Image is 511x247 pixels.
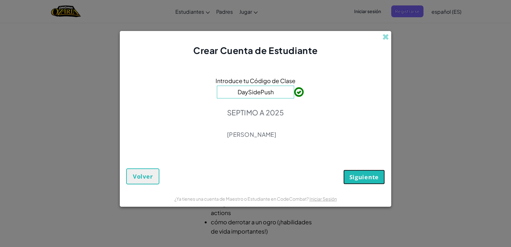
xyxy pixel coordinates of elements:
button: Siguiente [343,170,385,184]
a: Iniciar Sesión [309,196,337,202]
button: Volver [126,168,159,184]
span: Introduce tu Código de Clase [216,76,295,85]
span: Volver [133,173,153,180]
p: [PERSON_NAME] [227,131,284,138]
p: SEPTIMO A 2025 [227,108,284,117]
span: Siguiente [349,173,379,181]
span: ¿Ya tienes una cuenta de Maestro o Estudiante en CodeCombat? [174,196,309,202]
span: Crear Cuenta de Estudiante [193,45,318,56]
